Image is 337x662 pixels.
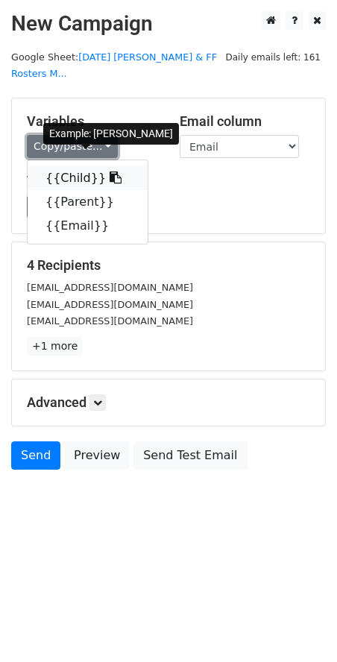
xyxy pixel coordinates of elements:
a: Daily emails left: 161 [220,51,326,63]
a: Send [11,441,60,470]
h5: Variables [27,113,157,130]
h5: Advanced [27,394,310,411]
a: {{Child}} [28,166,148,190]
a: Copy/paste... [27,135,118,158]
h2: New Campaign [11,11,326,37]
div: Example: [PERSON_NAME] [43,123,179,145]
h5: Email column [180,113,310,130]
small: [EMAIL_ADDRESS][DOMAIN_NAME] [27,299,193,310]
iframe: Chat Widget [262,590,337,662]
span: Daily emails left: 161 [220,49,326,66]
a: +1 more [27,337,83,356]
small: [EMAIL_ADDRESS][DOMAIN_NAME] [27,282,193,293]
small: [EMAIL_ADDRESS][DOMAIN_NAME] [27,315,193,327]
a: Send Test Email [133,441,247,470]
a: {{Parent}} [28,190,148,214]
a: [DATE] [PERSON_NAME] & FF Rosters M... [11,51,217,80]
small: Google Sheet: [11,51,217,80]
a: Preview [64,441,130,470]
h5: 4 Recipients [27,257,310,274]
a: {{Email}} [28,214,148,238]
